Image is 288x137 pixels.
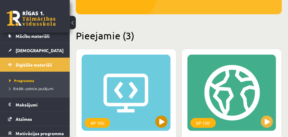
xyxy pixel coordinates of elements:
a: Digitālie materiāli [8,58,62,72]
span: Atzīmes [16,116,32,122]
div: XP 100 [85,118,110,128]
legend: Maksājumi [16,98,62,112]
div: XP 100 [190,118,216,128]
h2: Pieejamie (3) [76,30,282,41]
a: Mācību materiāli [8,29,62,43]
span: [DEMOGRAPHIC_DATA] [16,48,64,53]
a: [DEMOGRAPHIC_DATA] [8,43,62,57]
span: Digitālie materiāli [16,62,52,67]
span: Programma [9,78,34,83]
a: Rīgas 1. Tālmācības vidusskola [7,11,56,26]
a: Biežāk uzdotie jautājumi [9,86,64,91]
a: Programma [9,78,64,83]
a: Maksājumi [8,98,62,112]
span: Mācību materiāli [16,33,50,39]
span: Biežāk uzdotie jautājumi [9,86,54,91]
a: Atzīmes [8,112,62,126]
span: Motivācijas programma [16,131,64,136]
